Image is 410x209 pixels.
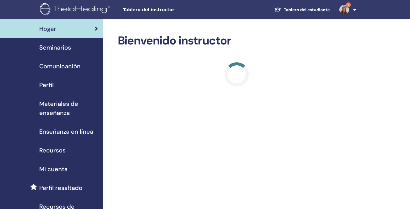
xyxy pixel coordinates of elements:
span: Perfil resaltado [39,183,82,192]
img: default.jpg [339,5,349,15]
h2: Bienvenido instructor [118,34,356,48]
span: Seminarios [39,43,71,52]
span: Comunicación [39,62,81,71]
span: Tablero del instructor [123,7,213,13]
span: Hogar [39,24,56,33]
a: Tablero del estudiante [269,4,335,15]
span: Materiales de enseñanza [39,99,98,117]
img: logo.png [40,3,112,17]
span: Enseñanza en línea [39,127,93,136]
span: Mi cuenta [39,165,68,174]
span: Perfil [39,80,54,90]
img: graduation-cap-white.svg [274,7,281,12]
span: 1 [346,2,351,7]
span: Recursos [39,146,66,155]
